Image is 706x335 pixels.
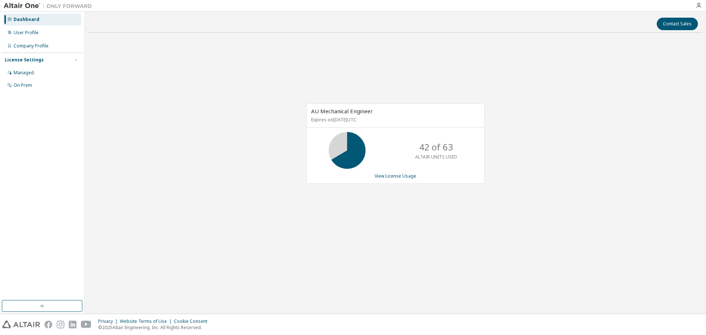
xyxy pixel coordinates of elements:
div: Cookie Consent [174,318,212,324]
p: ALTAIR UNITS USED [415,154,457,160]
img: youtube.svg [81,321,92,328]
div: License Settings [5,57,44,63]
p: 42 of 63 [419,141,453,153]
p: Expires on [DATE] UTC [311,117,478,123]
div: On Prem [14,82,32,88]
div: User Profile [14,30,39,36]
img: altair_logo.svg [2,321,40,328]
img: linkedin.svg [69,321,76,328]
div: Company Profile [14,43,49,49]
img: Altair One [4,2,96,10]
div: Dashboard [14,17,39,22]
div: Website Terms of Use [120,318,174,324]
span: AU Mechanical Engineer [311,107,373,115]
a: View License Usage [375,173,416,179]
div: Managed [14,70,34,76]
img: instagram.svg [57,321,64,328]
button: Contact Sales [657,18,698,30]
div: Privacy [98,318,120,324]
img: facebook.svg [44,321,52,328]
p: © 2025 Altair Engineering, Inc. All Rights Reserved. [98,324,212,331]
